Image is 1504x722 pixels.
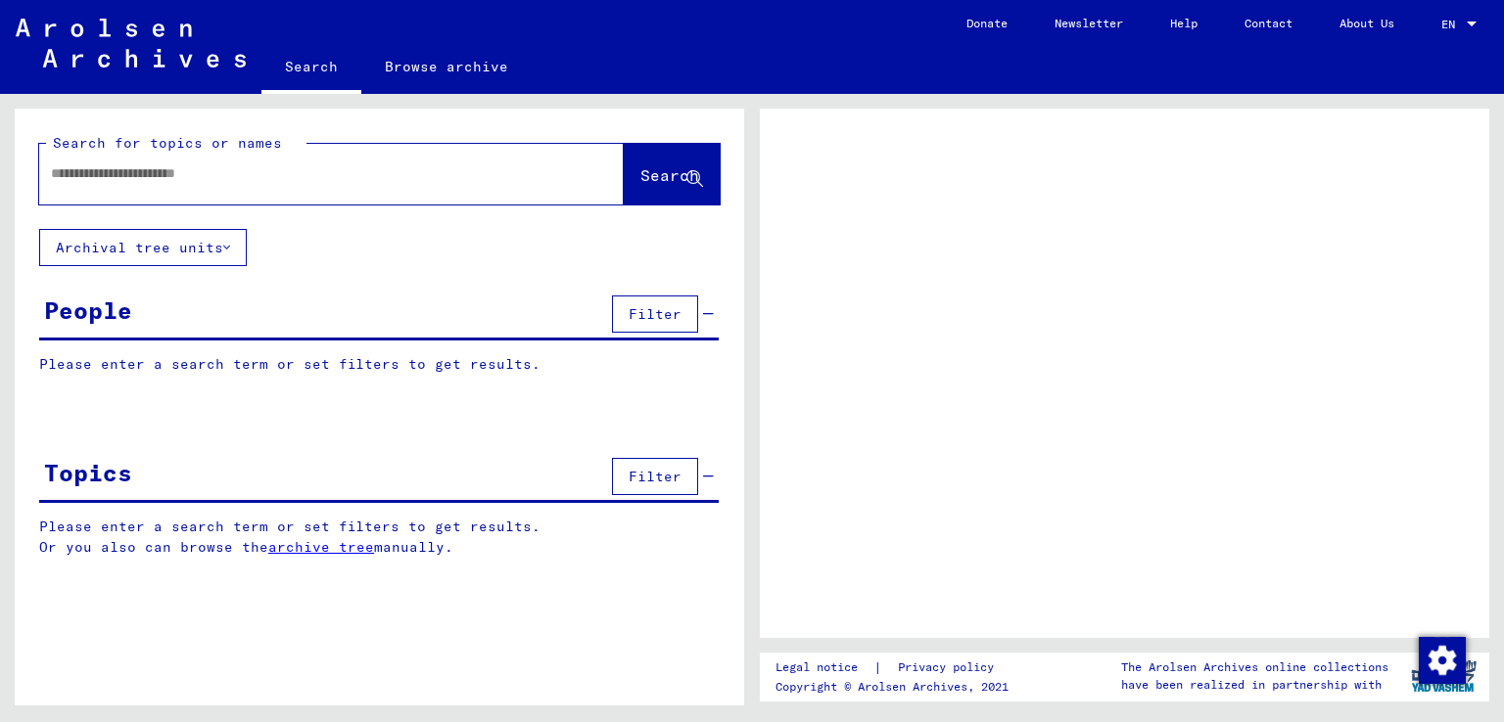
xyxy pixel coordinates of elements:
a: archive tree [268,538,374,556]
div: Topics [44,455,132,490]
div: People [44,293,132,328]
p: have been realized in partnership with [1121,676,1388,694]
span: Filter [629,305,681,323]
a: Search [261,43,361,94]
a: Privacy policy [882,657,1017,678]
button: Filter [612,458,698,495]
a: Legal notice [775,657,873,678]
span: Filter [629,468,681,485]
a: Browse archive [361,43,532,90]
p: Please enter a search term or set filters to get results. Or you also can browse the manually. [39,517,720,558]
mat-label: Search for topics or names [53,134,282,152]
img: Change consent [1419,637,1466,684]
button: Archival tree units [39,229,247,266]
img: Arolsen_neg.svg [16,19,246,68]
div: | [775,657,1017,678]
p: Please enter a search term or set filters to get results. [39,354,719,375]
img: yv_logo.png [1407,652,1480,700]
p: Copyright © Arolsen Archives, 2021 [775,678,1017,696]
p: The Arolsen Archives online collections [1121,658,1388,676]
span: Search [640,165,699,185]
span: EN [1441,18,1463,31]
button: Filter [612,295,698,333]
button: Search [624,144,720,204]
